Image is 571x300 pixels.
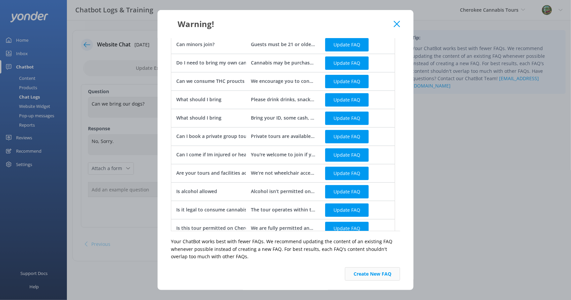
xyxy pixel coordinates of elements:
div: Can we consume THC proucts along the tour? [176,78,281,85]
div: We are fully permitted and operate in compliance with tribal regulations. [251,225,315,232]
div: Private tours are available upon request. Please call [PHONE_NUMBER] or email [EMAIL_ADDRESS][DOM... [251,133,315,140]
div: We encourage you to consume your purchases while on our adventure in the Smoky's. [251,78,315,85]
button: Update FAQ [325,130,369,143]
div: Can minors join? [176,41,214,48]
div: row [171,201,395,219]
div: Warning! [171,18,394,29]
div: row [171,91,395,109]
button: Update FAQ [325,167,369,180]
div: Is this tour permitted on Cherokee land? [176,225,270,232]
div: What should I bring [176,96,221,104]
button: Update FAQ [325,93,369,107]
div: What should I bring [176,115,221,122]
div: row [171,164,395,182]
button: Update FAQ [325,112,369,125]
div: row [171,109,395,127]
div: Bring your ID, some cash, your favorite drinks, and a good sense of adventure! [251,115,315,122]
button: Update FAQ [325,38,369,51]
button: Update FAQ [325,222,369,235]
button: Update FAQ [325,148,369,162]
div: row [171,219,395,238]
button: Create New FAQ [345,267,400,281]
div: row [171,146,395,164]
div: Alcohol isn’t permitted on the tour. [251,188,315,195]
div: The tour operates within the boundaries of the [GEOGRAPHIC_DATA] where cannabis use is permitted. [251,206,315,214]
button: Close [394,21,400,27]
div: row [171,35,395,54]
div: row [171,127,395,146]
div: row [171,182,395,201]
p: Your ChatBot works best with fewer FAQs. We recommend updating the content of an existing FAQ whe... [171,238,400,260]
div: Can I come if Im injured or health medical conditions [176,151,298,159]
button: Update FAQ [325,203,369,217]
div: Do I need to bring my own cannabis [176,59,259,67]
button: Update FAQ [325,56,369,70]
button: Update FAQ [325,75,369,88]
button: Update FAQ [325,185,369,198]
div: Guests must be 21 or older to join the The Medicine Tour. [251,41,315,48]
div: You're welcome to join if you have health or medical conditions, but please be aware participatio... [251,151,315,159]
div: Cannabis may be purchased from the dispensary during the tour or you may bring your own. [251,59,315,67]
div: Please drink drinks, snacks, a Valid ID, comfortable clothing, and cash or a debit card for Canna... [251,96,315,104]
div: Is alcohol allowed [176,188,217,195]
div: We’re not wheelchair accessible at this time. [251,170,315,177]
div: row [171,72,395,91]
div: Is it legal to consume cannabis on the tour? [176,206,277,214]
div: row [171,54,395,72]
div: Are your tours and facilities accessible [176,170,265,177]
div: Can I book a private group tour? [176,133,251,140]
